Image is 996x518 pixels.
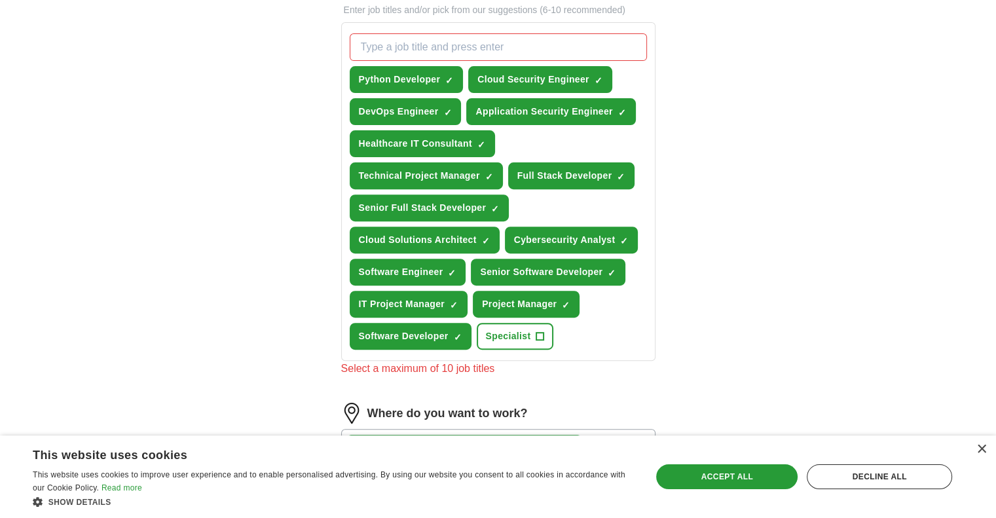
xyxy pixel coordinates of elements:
[359,329,449,343] span: Software Developer
[445,75,453,86] span: ✓
[359,137,472,151] span: Healthcare IT Consultant
[618,107,626,118] span: ✓
[101,483,142,492] a: Read more, opens a new window
[48,498,111,507] span: Show details
[350,291,468,318] button: IT Project Manager✓
[562,300,570,310] span: ✓
[341,3,655,17] p: Enter job titles and/or pick from our suggestions (6-10 recommended)
[807,464,952,489] div: Decline all
[350,98,462,125] button: DevOps Engineer✓
[350,227,500,253] button: Cloud Solutions Architect✓
[482,297,557,311] span: Project Manager
[33,470,625,492] span: This website uses cookies to improve user experience and to enable personalised advertising. By u...
[482,236,490,246] span: ✓
[359,233,477,247] span: Cloud Solutions Architect
[468,66,612,93] button: Cloud Security Engineer✓
[466,98,635,125] button: Application Security Engineer✓
[620,236,628,246] span: ✓
[443,107,451,118] span: ✓
[350,33,647,61] input: Type a job title and press enter
[33,495,633,508] div: Show details
[595,75,602,86] span: ✓
[491,204,499,214] span: ✓
[475,105,612,119] span: Application Security Engineer
[617,172,625,182] span: ✓
[448,268,456,278] span: ✓
[473,291,580,318] button: Project Manager✓
[656,464,798,489] div: Accept all
[350,66,464,93] button: Python Developer✓
[359,169,480,183] span: Technical Project Manager
[477,323,554,350] button: Specialist
[359,105,439,119] span: DevOps Engineer
[976,445,986,454] div: Close
[367,405,528,422] label: Where do you want to work?
[359,73,441,86] span: Python Developer
[341,403,362,424] img: location.png
[505,227,638,253] button: Cybersecurity Analyst✓
[608,268,616,278] span: ✓
[508,162,635,189] button: Full Stack Developer✓
[517,169,612,183] span: Full Stack Developer
[450,300,458,310] span: ✓
[350,130,495,157] button: Healthcare IT Consultant✓
[477,139,485,150] span: ✓
[480,265,602,279] span: Senior Software Developer
[471,259,625,286] button: Senior Software Developer✓
[33,443,600,463] div: This website uses cookies
[514,233,616,247] span: Cybersecurity Analyst
[350,162,503,189] button: Technical Project Manager✓
[359,265,443,279] span: Software Engineer
[477,73,589,86] span: Cloud Security Engineer
[350,259,466,286] button: Software Engineer✓
[359,297,445,311] span: IT Project Manager
[359,201,487,215] span: Senior Full Stack Developer
[486,329,531,343] span: Specialist
[485,172,493,182] span: ✓
[350,194,509,221] button: Senior Full Stack Developer✓
[350,323,471,350] button: Software Developer✓
[341,361,655,377] div: Select a maximum of 10 job titles
[454,332,462,342] span: ✓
